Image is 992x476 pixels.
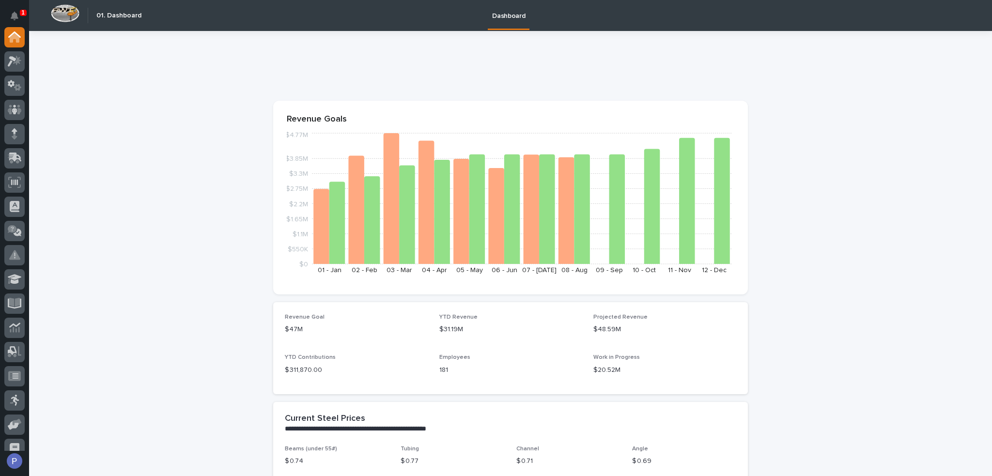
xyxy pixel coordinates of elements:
tspan: $2.75M [286,185,308,192]
text: 06 - Jun [492,267,517,274]
span: Tubing [401,446,419,452]
text: 09 - Sep [596,267,623,274]
text: 08 - Aug [561,267,588,274]
span: Employees [439,354,470,360]
p: $20.52M [593,365,736,375]
p: $48.59M [593,324,736,335]
img: Workspace Logo [51,4,79,22]
p: $ 0.77 [401,456,505,466]
p: $47M [285,324,428,335]
p: 1 [21,9,25,16]
h2: Current Steel Prices [285,414,365,424]
tspan: $0 [299,261,308,268]
tspan: $4.77M [285,132,308,138]
text: 07 - [DATE] [522,267,557,274]
p: $ 0.69 [632,456,736,466]
span: Revenue Goal [285,314,325,320]
tspan: $3.3M [289,170,308,177]
text: 10 - Oct [633,267,656,274]
span: Work in Progress [593,354,640,360]
span: Channel [516,446,539,452]
text: 12 - Dec [702,267,727,274]
span: YTD Revenue [439,314,478,320]
div: Notifications1 [12,12,25,27]
button: Notifications [4,6,25,26]
p: $ 0.74 [285,456,389,466]
tspan: $1.1M [293,230,308,237]
p: 181 [439,365,582,375]
tspan: $550K [288,246,308,252]
text: 05 - May [456,267,483,274]
text: 04 - Apr [422,267,447,274]
p: $31.19M [439,324,582,335]
tspan: $1.65M [286,215,308,222]
span: Beams (under 55#) [285,446,337,452]
text: 02 - Feb [352,267,377,274]
text: 01 - Jan [318,267,341,274]
p: $ 0.71 [516,456,620,466]
h2: 01. Dashboard [96,12,141,20]
p: Revenue Goals [287,114,734,125]
text: 03 - Mar [387,267,412,274]
span: Angle [632,446,648,452]
span: YTD Contributions [285,354,336,360]
tspan: $3.85M [285,155,308,162]
button: users-avatar [4,451,25,471]
p: $ 311,870.00 [285,365,428,375]
tspan: $2.2M [289,200,308,207]
text: 11 - Nov [668,267,691,274]
span: Projected Revenue [593,314,648,320]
